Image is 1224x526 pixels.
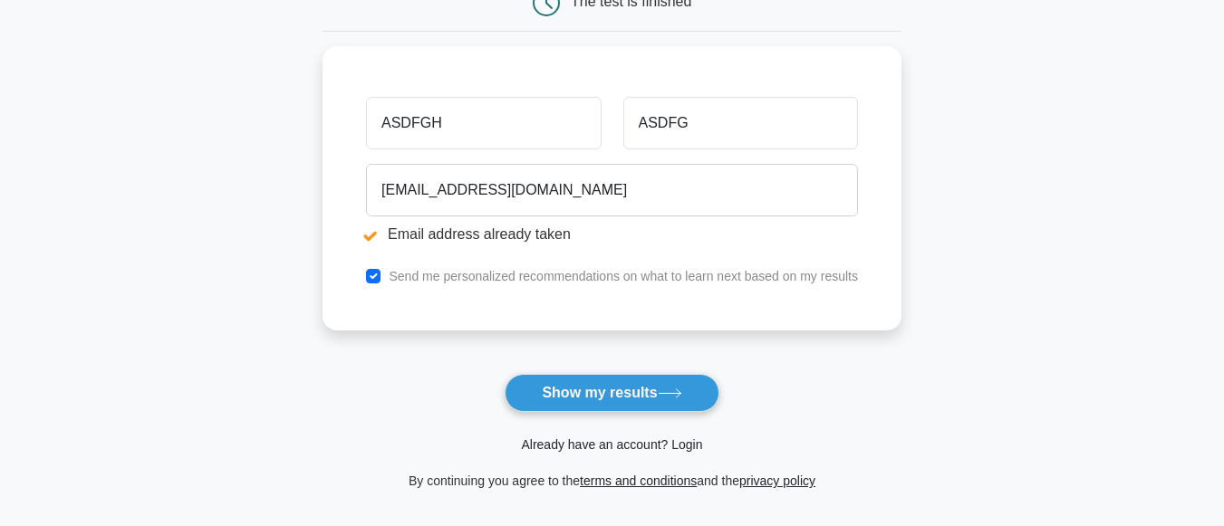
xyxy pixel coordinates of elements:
[521,437,702,452] a: Already have an account? Login
[312,470,912,492] div: By continuing you agree to the and the
[366,164,858,216] input: Email
[739,473,815,488] a: privacy policy
[366,224,858,245] li: Email address already taken
[623,97,858,149] input: Last name
[505,374,718,412] button: Show my results
[389,269,858,283] label: Send me personalized recommendations on what to learn next based on my results
[366,97,601,149] input: First name
[580,473,697,488] a: terms and conditions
